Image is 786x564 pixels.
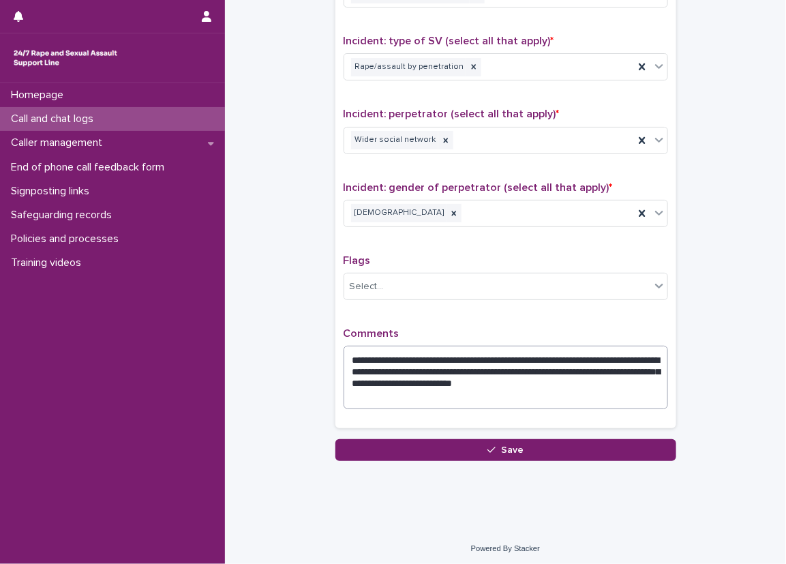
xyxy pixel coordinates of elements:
[351,131,438,149] div: Wider social network
[344,255,371,266] span: Flags
[344,35,554,46] span: Incident: type of SV (select all that apply)
[344,182,613,193] span: Incident: gender of perpetrator (select all that apply)
[5,209,123,222] p: Safeguarding records
[5,233,130,246] p: Policies and processes
[501,445,524,455] span: Save
[344,108,560,119] span: Incident: perpetrator (select all that apply)
[5,185,100,198] p: Signposting links
[344,328,399,339] span: Comments
[351,58,466,76] div: Rape/assault by penetration
[5,113,104,125] p: Call and chat logs
[5,89,74,102] p: Homepage
[5,136,113,149] p: Caller management
[5,161,175,174] p: End of phone call feedback form
[11,44,120,72] img: rhQMoQhaT3yELyF149Cw
[5,256,92,269] p: Training videos
[335,439,676,461] button: Save
[350,280,384,294] div: Select...
[351,204,447,222] div: [DEMOGRAPHIC_DATA]
[471,544,540,552] a: Powered By Stacker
